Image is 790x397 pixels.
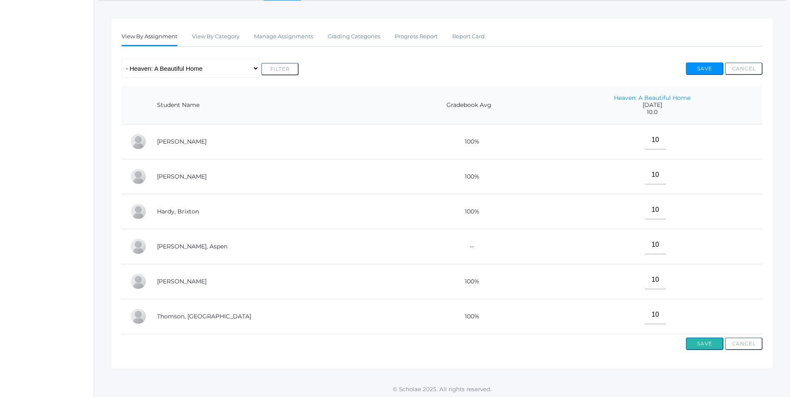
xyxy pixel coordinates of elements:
[157,138,207,145] a: [PERSON_NAME]
[157,173,207,180] a: [PERSON_NAME]
[130,168,147,185] div: Nolan Gagen
[396,86,542,124] th: Gradebook Avg
[686,62,723,75] button: Save
[396,124,542,159] td: 100%
[130,308,147,325] div: Everest Thomson
[396,229,542,264] td: --
[157,208,199,215] a: Hardy, Brixton
[725,337,763,350] button: Cancel
[452,28,485,45] a: Report Card
[157,313,251,320] a: Thomson, [GEOGRAPHIC_DATA]
[94,385,790,393] p: © Scholae 2025. All rights reserved.
[192,28,239,45] a: View By Category
[725,62,763,75] button: Cancel
[130,203,147,220] div: Brixton Hardy
[686,337,723,350] button: Save
[550,109,754,116] span: 10.0
[130,133,147,150] div: Abigail Backstrom
[396,264,542,299] td: 100%
[254,28,313,45] a: Manage Assignments
[550,102,754,109] span: [DATE]
[614,94,690,102] a: Heaven: A Beautiful Home
[157,243,227,250] a: [PERSON_NAME], Aspen
[157,278,207,285] a: [PERSON_NAME]
[396,194,542,229] td: 100%
[328,28,380,45] a: Grading Categories
[122,28,177,46] a: View By Assignment
[395,28,438,45] a: Progress Report
[149,86,396,124] th: Student Name
[396,159,542,194] td: 100%
[396,299,542,334] td: 100%
[130,238,147,255] div: Aspen Hemingway
[261,63,299,75] button: Filter
[130,273,147,290] div: Nico Hurley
